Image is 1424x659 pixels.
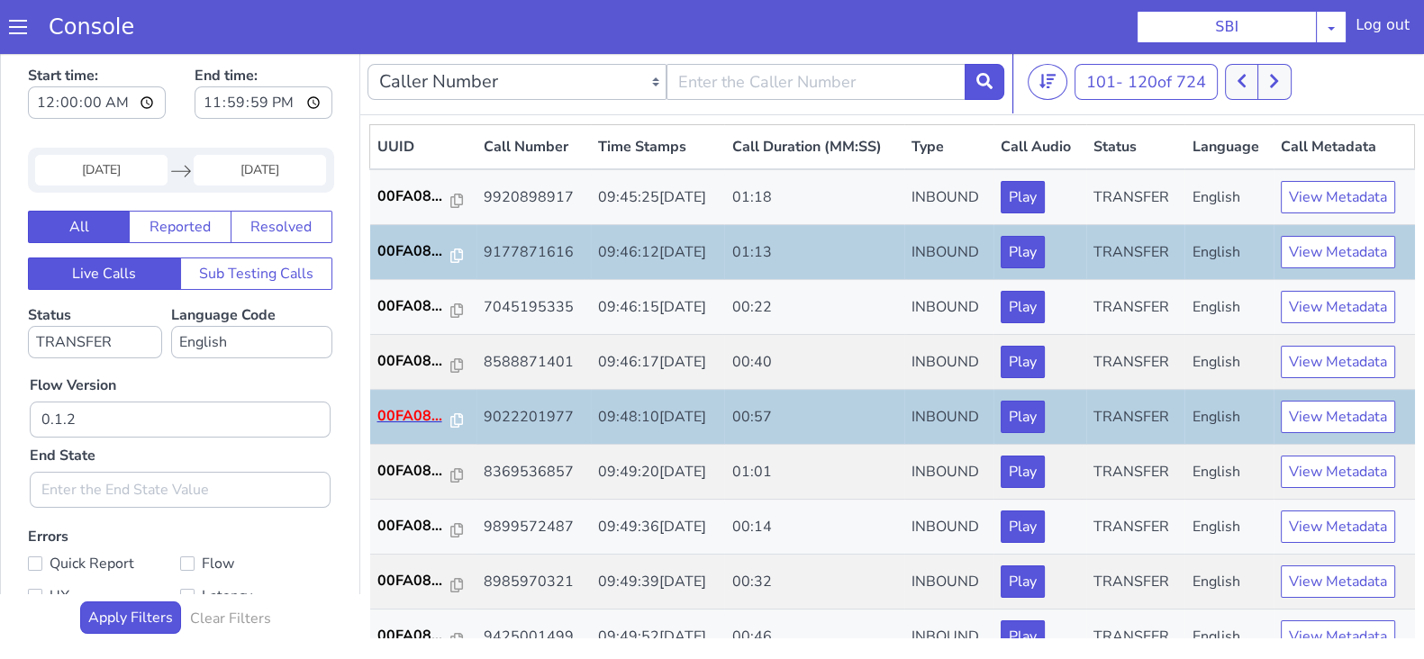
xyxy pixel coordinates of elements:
[1001,241,1045,274] button: Play
[1086,76,1184,121] th: Status
[476,120,591,176] td: 9920898917
[1184,450,1273,505] td: English
[377,246,469,267] a: 00FA08...
[1128,22,1206,43] span: 120 of 724
[1281,461,1395,493] button: View Metadata
[1281,241,1395,274] button: View Metadata
[377,191,469,212] a: 00FA08...
[370,76,476,121] th: UUID
[591,395,725,450] td: 09:49:20[DATE]
[28,161,130,194] button: All
[377,136,469,158] a: 00FA08...
[476,560,591,615] td: 9425001499
[377,411,469,432] a: 00FA08...
[904,176,994,230] td: INBOUND
[377,191,451,212] p: 00FA08...
[1075,14,1218,50] button: 101- 120of 724
[724,340,903,395] td: 00:57
[377,465,451,487] p: 00FA08...
[180,208,333,240] button: Sub Testing Calls
[1281,351,1395,384] button: View Metadata
[1086,120,1184,176] td: TRANSFER
[667,14,966,50] input: Enter the Caller Number
[377,136,451,158] p: 00FA08...
[190,561,271,578] h6: Clear Filters
[904,76,994,121] th: Type
[476,340,591,395] td: 9022201977
[28,256,162,309] label: Status
[1001,186,1045,219] button: Play
[30,422,331,458] input: Enter the End State Value
[591,505,725,560] td: 09:49:39[DATE]
[1184,505,1273,560] td: English
[1184,285,1273,340] td: English
[30,395,95,417] label: End State
[1086,230,1184,285] td: TRANSFER
[80,552,181,584] button: Apply Filters
[27,14,156,40] a: Console
[129,161,231,194] button: Reported
[1086,560,1184,615] td: TRANSFER
[1184,76,1273,121] th: Language
[724,395,903,450] td: 01:01
[1086,450,1184,505] td: TRANSFER
[591,450,725,505] td: 09:49:36[DATE]
[28,37,166,69] input: Start time:
[1086,340,1184,395] td: TRANSFER
[377,246,451,267] p: 00FA08...
[591,285,725,340] td: 09:46:17[DATE]
[28,501,180,527] label: Quick Report
[35,105,168,136] input: Start Date
[1184,120,1273,176] td: English
[1086,395,1184,450] td: TRANSFER
[476,230,591,285] td: 7045195335
[28,10,166,75] label: Start time:
[377,356,451,377] p: 00FA08...
[591,76,725,121] th: Time Stamps
[1001,296,1045,329] button: Play
[591,176,725,230] td: 09:46:12[DATE]
[377,575,469,597] a: 00FA08...
[724,285,903,340] td: 00:40
[904,450,994,505] td: INBOUND
[1356,14,1410,43] div: Log out
[904,285,994,340] td: INBOUND
[1184,176,1273,230] td: English
[1137,11,1317,43] button: SBI
[1001,516,1045,548] button: Play
[1281,296,1395,329] button: View Metadata
[724,120,903,176] td: 01:18
[724,560,903,615] td: 00:46
[724,176,903,230] td: 01:13
[1274,76,1415,121] th: Call Metadata
[724,505,903,560] td: 00:32
[171,276,332,309] select: Language Code
[1086,176,1184,230] td: TRANSFER
[1184,560,1273,615] td: English
[180,501,332,527] label: Flow
[904,395,994,450] td: INBOUND
[904,120,994,176] td: INBOUND
[377,301,469,322] a: 00FA08...
[377,356,469,377] a: 00FA08...
[904,230,994,285] td: INBOUND
[993,76,1086,121] th: Call Audio
[1281,571,1395,603] button: View Metadata
[1281,131,1395,164] button: View Metadata
[1281,516,1395,548] button: View Metadata
[1184,395,1273,450] td: English
[591,340,725,395] td: 09:48:10[DATE]
[195,37,332,69] input: End time:
[194,105,326,136] input: End Date
[30,352,331,388] input: Enter the Flow Version ID
[377,520,451,542] p: 00FA08...
[476,76,591,121] th: Call Number
[28,276,162,309] select: Status
[476,450,591,505] td: 9899572487
[476,505,591,560] td: 8985970321
[1086,505,1184,560] td: TRANSFER
[904,505,994,560] td: INBOUND
[1086,285,1184,340] td: TRANSFER
[171,256,332,309] label: Language Code
[377,575,451,597] p: 00FA08...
